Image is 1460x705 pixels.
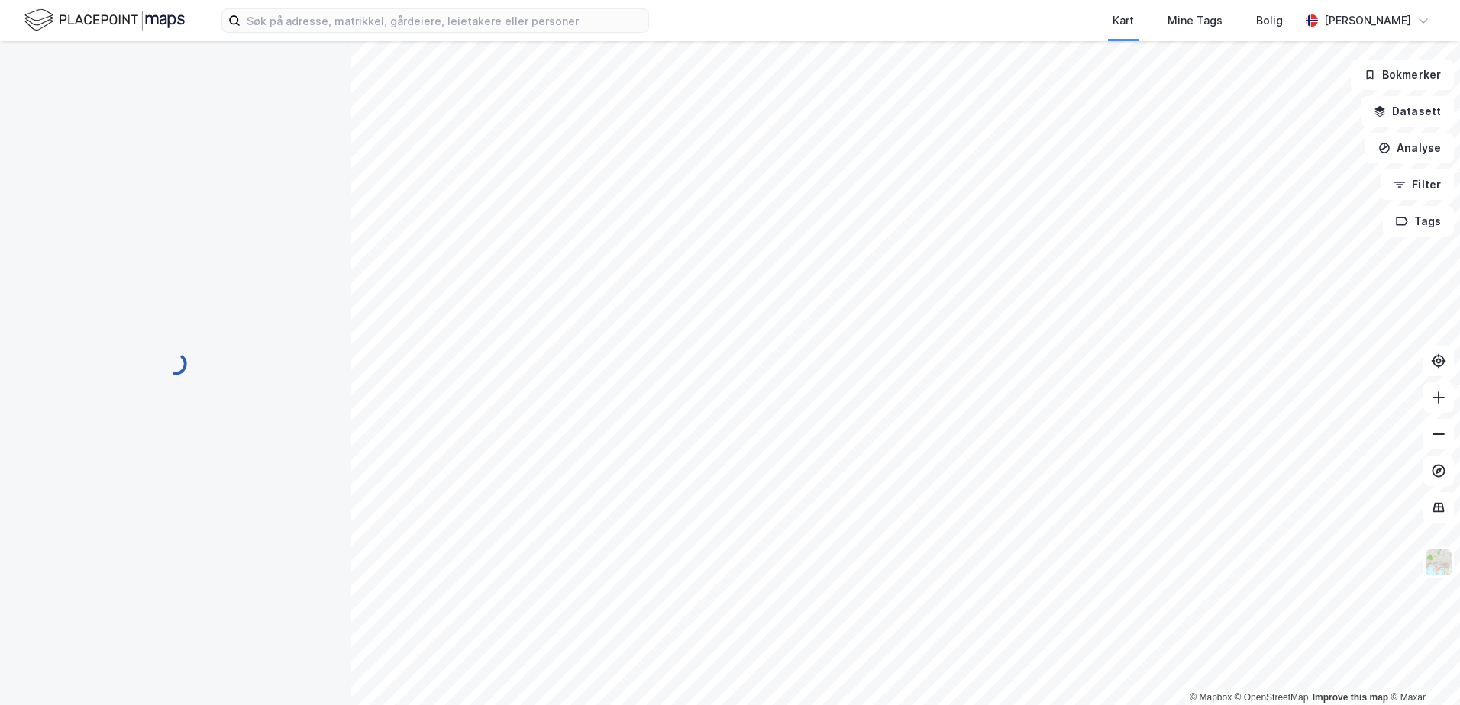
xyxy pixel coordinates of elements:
[1256,11,1283,30] div: Bolig
[1361,96,1454,127] button: Datasett
[1381,169,1454,200] button: Filter
[1383,206,1454,237] button: Tags
[1190,692,1232,703] a: Mapbox
[24,7,185,34] img: logo.f888ab2527a4732fd821a326f86c7f29.svg
[1324,11,1411,30] div: [PERSON_NAME]
[1384,632,1460,705] div: Kontrollprogram for chat
[1235,692,1309,703] a: OpenStreetMap
[241,9,648,32] input: Søk på adresse, matrikkel, gårdeiere, leietakere eller personer
[1424,548,1453,577] img: Z
[1113,11,1134,30] div: Kart
[163,352,188,376] img: spinner.a6d8c91a73a9ac5275cf975e30b51cfb.svg
[1384,632,1460,705] iframe: Chat Widget
[1365,133,1454,163] button: Analyse
[1351,60,1454,90] button: Bokmerker
[1168,11,1223,30] div: Mine Tags
[1313,692,1388,703] a: Improve this map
